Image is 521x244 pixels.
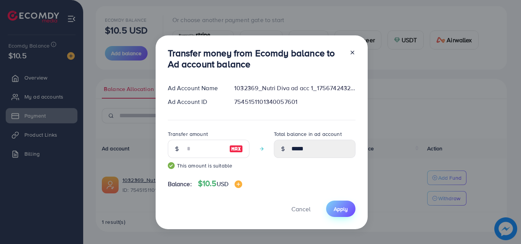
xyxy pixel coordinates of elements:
small: This amount is suitable [168,162,249,169]
div: 1032369_Nutri Diva ad acc 1_1756742432079 [228,84,361,92]
span: Cancel [291,205,310,213]
h3: Transfer money from Ecomdy balance to Ad account balance [168,48,343,70]
h4: $10.5 [198,179,242,188]
button: Cancel [282,201,320,217]
div: Ad Account Name [162,84,228,92]
img: image [235,180,242,188]
button: Apply [326,201,355,217]
div: Ad Account ID [162,97,228,106]
span: USD [217,180,228,188]
span: Apply [334,205,348,213]
label: Transfer amount [168,130,208,138]
label: Total balance in ad account [274,130,342,138]
div: 7545151101340057601 [228,97,361,106]
img: image [229,144,243,153]
span: Balance: [168,180,192,188]
img: guide [168,162,175,169]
